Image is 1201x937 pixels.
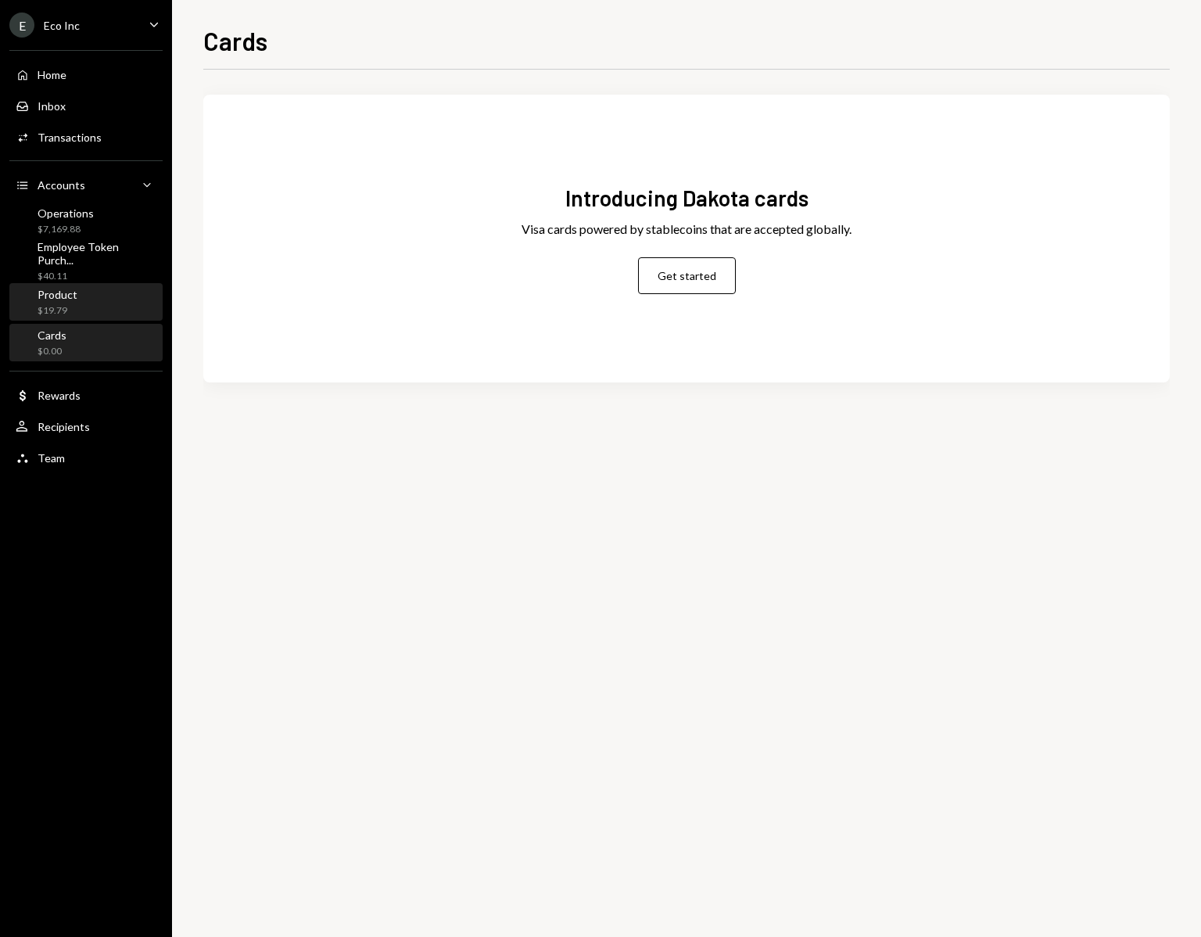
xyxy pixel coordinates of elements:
[38,68,66,81] div: Home
[9,283,163,321] a: Product$19.79
[9,13,34,38] div: E
[9,92,163,120] a: Inbox
[38,178,85,192] div: Accounts
[638,257,736,294] button: Get started
[203,25,267,56] h1: Cards
[38,131,102,144] div: Transactions
[38,389,81,402] div: Rewards
[38,328,66,342] div: Cards
[38,288,77,301] div: Product
[38,206,94,220] div: Operations
[9,242,163,280] a: Employee Token Purch...$40.11
[44,19,80,32] div: Eco Inc
[38,99,66,113] div: Inbox
[38,270,156,283] div: $40.11
[38,451,65,465] div: Team
[38,240,156,267] div: Employee Token Purch...
[522,220,851,239] div: Visa cards powered by stablecoins that are accepted globally.
[9,60,163,88] a: Home
[9,324,163,361] a: Cards$0.00
[38,345,66,358] div: $0.00
[38,304,77,318] div: $19.79
[9,381,163,409] a: Rewards
[9,202,163,239] a: Operations$7,169.88
[9,412,163,440] a: Recipients
[565,183,808,214] div: Introducing Dakota cards
[9,123,163,151] a: Transactions
[9,171,163,199] a: Accounts
[38,223,94,236] div: $7,169.88
[9,443,163,472] a: Team
[38,420,90,433] div: Recipients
